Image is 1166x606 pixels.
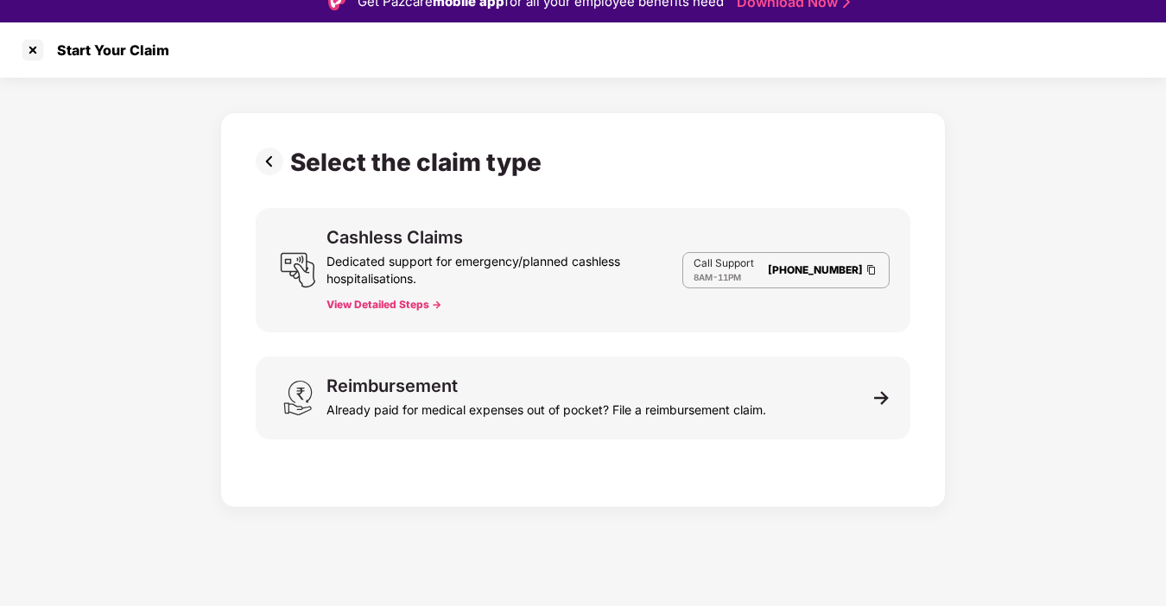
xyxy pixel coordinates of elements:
[865,262,878,277] img: Clipboard Icon
[47,41,169,59] div: Start Your Claim
[874,390,890,406] img: svg+xml;base64,PHN2ZyB3aWR0aD0iMTEiIGhlaWdodD0iMTEiIHZpZXdCb3g9IjAgMCAxMSAxMSIgZmlsbD0ibm9uZSIgeG...
[326,229,463,246] div: Cashless Claims
[290,148,548,177] div: Select the claim type
[326,395,766,419] div: Already paid for medical expenses out of pocket? File a reimbursement claim.
[326,298,441,312] button: View Detailed Steps ->
[256,148,290,175] img: svg+xml;base64,PHN2ZyBpZD0iUHJldi0zMngzMiIgeG1sbnM9Imh0dHA6Ly93d3cudzMub3JnLzIwMDAvc3ZnIiB3aWR0aD...
[694,272,713,282] span: 8AM
[280,380,316,416] img: svg+xml;base64,PHN2ZyB3aWR0aD0iMjQiIGhlaWdodD0iMzEiIHZpZXdCb3g9IjAgMCAyNCAzMSIgZmlsbD0ibm9uZSIgeG...
[694,270,754,284] div: -
[280,252,316,288] img: svg+xml;base64,PHN2ZyB3aWR0aD0iMjQiIGhlaWdodD0iMjUiIHZpZXdCb3g9IjAgMCAyNCAyNSIgZmlsbD0ibm9uZSIgeG...
[694,256,754,270] p: Call Support
[326,246,682,287] div: Dedicated support for emergency/planned cashless hospitalisations.
[768,263,863,276] a: [PHONE_NUMBER]
[718,272,741,282] span: 11PM
[326,377,458,395] div: Reimbursement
